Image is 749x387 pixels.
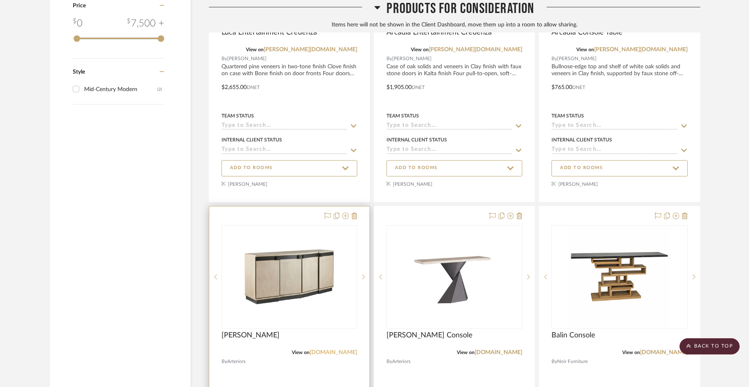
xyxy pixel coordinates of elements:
[640,350,688,355] a: [DOMAIN_NAME]
[386,358,392,365] span: By
[246,47,264,52] span: View on
[221,331,280,340] span: [PERSON_NAME]
[622,350,640,355] span: View on
[560,165,603,172] span: ADD TO ROOMS
[594,47,688,52] a: [PERSON_NAME][DOMAIN_NAME]
[221,122,347,130] input: Type to Search…
[230,165,273,172] span: ADD TO ROOMS
[551,136,612,143] div: Internal Client Status
[221,358,227,365] span: By
[680,338,740,354] scroll-to-top-button: BACK TO TOP
[411,47,429,52] span: View on
[239,226,340,328] img: Cyrus Credenza
[395,165,438,172] span: ADD TO ROOMS
[386,146,512,154] input: Type to Search…
[457,350,475,355] span: View on
[392,55,432,63] span: [PERSON_NAME]
[221,55,227,63] span: By
[557,55,597,63] span: [PERSON_NAME]
[386,160,522,176] button: ADD TO ROOMS
[127,16,164,31] div: 7,500 +
[386,112,419,120] div: Team Status
[73,16,82,31] div: 0
[264,47,357,52] a: [PERSON_NAME][DOMAIN_NAME]
[84,83,157,96] div: Mid-Century Modern
[386,331,473,340] span: [PERSON_NAME] Console
[209,21,700,30] div: Items here will not be shown in the Client Dashboard, move them up into a room to allow sharing.
[310,350,357,355] a: [DOMAIN_NAME]
[222,226,357,328] div: 0
[551,55,557,63] span: By
[221,160,357,176] button: ADD TO ROOMS
[551,146,677,154] input: Type to Search…
[157,83,162,96] div: (2)
[386,136,447,143] div: Internal Client Status
[227,358,245,365] span: Arteriors
[475,350,522,355] a: [DOMAIN_NAME]
[227,55,267,63] span: [PERSON_NAME]
[73,3,86,9] span: Price
[73,69,85,75] span: Style
[551,160,687,176] button: ADD TO ROOMS
[551,358,557,365] span: By
[576,47,594,52] span: View on
[551,122,677,130] input: Type to Search…
[221,146,347,154] input: Type to Search…
[392,358,410,365] span: Arteriors
[386,55,392,63] span: By
[221,112,254,120] div: Team Status
[404,226,505,328] img: Valder Console
[429,47,522,52] a: [PERSON_NAME][DOMAIN_NAME]
[551,331,595,340] span: Balin Console
[551,112,584,120] div: Team Status
[557,358,588,365] span: Noir Furniture
[221,136,282,143] div: Internal Client Status
[387,226,522,328] div: 0
[569,226,670,328] img: Balin Console
[292,350,310,355] span: View on
[386,122,512,130] input: Type to Search…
